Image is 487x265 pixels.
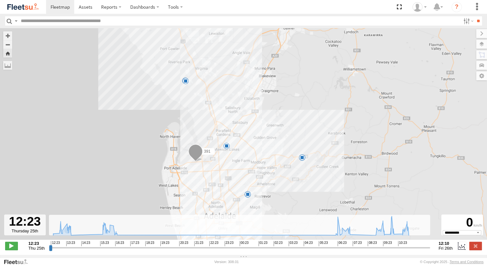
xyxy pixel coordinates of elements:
span: 13:23 [66,241,75,246]
span: 18:23 [145,241,154,246]
span: 21:23 [194,241,203,246]
strong: 12:23 [28,241,45,246]
span: 12:23 [51,241,60,246]
a: Terms and Conditions [450,260,483,264]
span: 06:23 [338,241,347,246]
span: 16:23 [115,241,124,246]
span: 00:23 [240,241,249,246]
button: Zoom out [3,40,12,49]
span: Thu 25th Sep 2025 [28,246,45,251]
button: Zoom in [3,31,12,40]
span: 03:23 [289,241,298,246]
span: Fri 26th Sep 2025 [438,246,452,251]
label: Play/Stop [5,242,18,250]
span: 09:23 [383,241,392,246]
span: 07:23 [353,241,362,246]
i: ? [451,2,462,12]
img: fleetsu-logo-horizontal.svg [6,3,40,11]
label: Search Query [13,16,19,26]
span: 04:23 [304,241,313,246]
span: 20:23 [179,241,188,246]
div: Kellie Roberts [410,2,429,12]
span: 17:23 [130,241,139,246]
span: 08:23 [368,241,377,246]
span: 05:23 [319,241,328,246]
button: Zoom Home [3,49,12,58]
span: 22:23 [209,241,218,246]
div: © Copyright 2025 - [420,260,483,264]
span: 391 [204,149,210,154]
div: Version: 308.01 [214,260,239,264]
label: Measure [3,61,12,70]
span: 10:23 [398,241,407,246]
span: 19:23 [160,241,169,246]
span: 02:23 [274,241,283,246]
span: 14:23 [81,241,90,246]
span: 01:23 [259,241,267,246]
span: 23:23 [225,241,234,246]
strong: 12:10 [438,241,452,246]
a: Visit our Website [4,259,33,265]
label: Map Settings [476,71,487,80]
label: Close [469,242,482,250]
label: Search Filter Options [461,16,475,26]
div: 0 [442,215,482,230]
span: 15:23 [100,241,109,246]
